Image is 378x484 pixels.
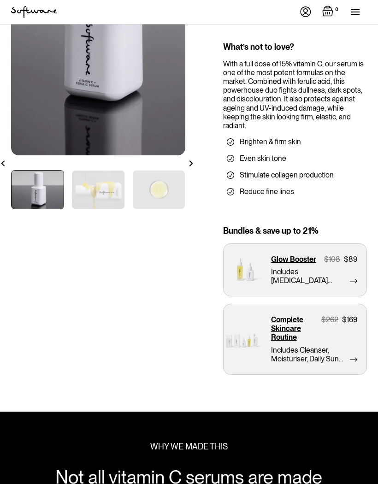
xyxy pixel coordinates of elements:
a: home [11,6,57,18]
div: Bundles & save up to 21% [223,226,367,236]
div: 262 [326,315,338,324]
a: Complete Skincare Routine$262$169Includes Cleanser, Moisturiser, Daily Sun Defence SPF50+ Vitamin... [223,304,367,375]
div: With a full dose of 15% vitamin C, our serum is one of the most potent formulas on the market. Co... [223,59,367,130]
div: WHY WE MADE THIS [150,442,228,452]
a: Open empty cart [322,6,340,18]
div: 108 [329,255,340,264]
div: $ [342,315,347,324]
div: 0 [333,6,340,14]
div: $ [321,315,326,324]
div: 169 [347,315,357,324]
p: Includes [MEDICAL_DATA] Complex Oil and Vitamin C + Ferulic Serum [271,267,350,285]
li: Brighten & firm skin [227,137,363,147]
p: Complete Skincare Routine [271,315,321,342]
p: Glow Booster [271,255,316,264]
div: What’s not to love? [223,42,367,52]
p: Includes Cleanser, Moisturiser, Daily Sun Defence SPF50+ Vitamin C + Ferulic Serum, [MEDICAL_DATA... [271,346,350,363]
img: Software Logo [11,6,57,18]
img: arrow right [188,160,194,166]
div: 89 [348,255,357,264]
li: Reduce fine lines [227,187,363,196]
li: Even skin tone [227,154,363,163]
a: Glow Booster$108$89Includes [MEDICAL_DATA] Complex Oil and Vitamin C + Ferulic Serum [223,243,367,296]
li: Stimulate collagen production [227,171,363,180]
div: $ [324,255,329,264]
div: $ [344,255,348,264]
